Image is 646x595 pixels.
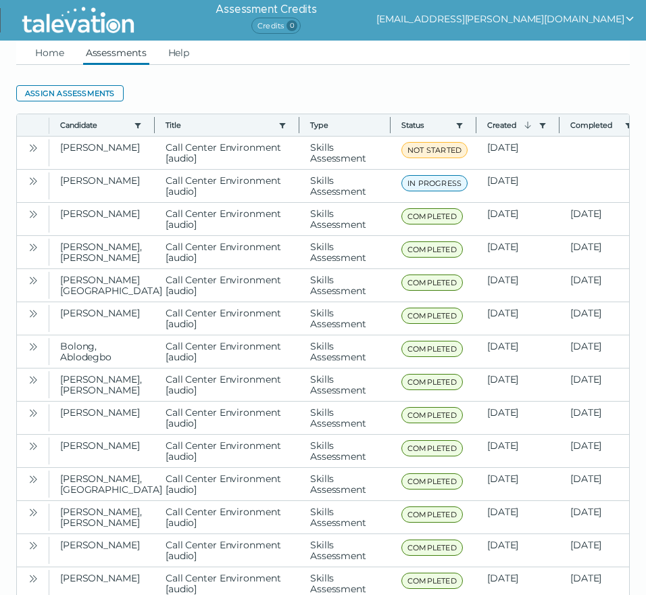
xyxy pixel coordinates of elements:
clr-dg-cell: [DATE] [560,402,645,434]
cds-icon: Open [28,341,39,352]
button: Open [25,172,41,189]
button: Open [25,139,41,156]
clr-dg-cell: Skills Assessment [299,236,391,268]
clr-dg-cell: Skills Assessment [299,534,391,567]
clr-dg-cell: Call Center Environment [audio] [155,435,299,467]
button: Open [25,570,41,586]
span: COMPLETED [401,374,463,390]
clr-dg-cell: [DATE] [476,137,560,169]
span: COMPLETED [401,573,463,589]
span: COMPLETED [401,208,463,224]
clr-dg-cell: [DATE] [476,402,560,434]
button: Created [487,120,533,130]
cds-icon: Open [28,540,39,551]
button: Title [166,120,273,130]
clr-dg-cell: [PERSON_NAME] [49,170,155,202]
button: Assign assessments [16,85,124,101]
cds-icon: Open [28,209,39,220]
button: Open [25,404,41,421]
button: Open [25,239,41,255]
cds-icon: Open [28,275,39,286]
button: Column resize handle [472,110,480,139]
button: Column resize handle [295,110,303,139]
clr-dg-cell: [PERSON_NAME], [PERSON_NAME] [49,501,155,533]
clr-dg-cell: Skills Assessment [299,368,391,401]
span: COMPLETED [401,341,463,357]
clr-dg-cell: [DATE] [476,435,560,467]
span: COMPLETED [401,308,463,324]
img: Talevation_Logo_Transparent_white.png [16,3,140,37]
clr-dg-cell: [DATE] [560,335,645,368]
clr-dg-cell: Call Center Environment [audio] [155,501,299,533]
span: COMPLETED [401,540,463,556]
button: Completed [570,120,619,130]
clr-dg-cell: [DATE] [560,534,645,567]
clr-dg-cell: [PERSON_NAME] [49,137,155,169]
button: Column resize handle [150,110,159,139]
button: Open [25,471,41,487]
clr-dg-cell: [PERSON_NAME][GEOGRAPHIC_DATA] [49,269,155,302]
cds-icon: Open [28,143,39,153]
span: Credits [251,18,301,34]
clr-dg-cell: [DATE] [476,269,560,302]
a: Assessments [83,41,149,65]
clr-dg-cell: Skills Assessment [299,501,391,533]
cds-icon: Open [28,573,39,584]
clr-dg-cell: Call Center Environment [audio] [155,402,299,434]
clr-dg-cell: Call Center Environment [audio] [155,170,299,202]
span: NOT STARTED [401,142,468,158]
cds-icon: Open [28,441,39,452]
cds-icon: Open [28,308,39,319]
clr-dg-cell: [PERSON_NAME], [GEOGRAPHIC_DATA] [49,468,155,500]
clr-dg-cell: [DATE] [560,236,645,268]
clr-dg-cell: [DATE] [476,534,560,567]
clr-dg-cell: [DATE] [560,302,645,335]
clr-dg-cell: [DATE] [560,501,645,533]
clr-dg-cell: Call Center Environment [audio] [155,534,299,567]
clr-dg-cell: [DATE] [560,468,645,500]
clr-dg-cell: [DATE] [560,368,645,401]
clr-dg-cell: Skills Assessment [299,302,391,335]
cds-icon: Open [28,375,39,385]
clr-dg-cell: [DATE] [476,170,560,202]
button: Candidate [60,120,128,130]
button: Open [25,371,41,387]
clr-dg-cell: Bolong, Ablodegbo [49,335,155,368]
cds-icon: Open [28,408,39,419]
clr-dg-cell: Call Center Environment [audio] [155,335,299,368]
clr-dg-cell: Skills Assessment [299,468,391,500]
button: Open [25,305,41,321]
clr-dg-cell: Skills Assessment [299,335,391,368]
a: Home [32,41,67,65]
clr-dg-cell: [DATE] [476,368,560,401]
clr-dg-cell: [PERSON_NAME] [49,402,155,434]
cds-icon: Open [28,242,39,253]
clr-dg-cell: [DATE] [476,335,560,368]
span: COMPLETED [401,473,463,490]
clr-dg-cell: [DATE] [476,302,560,335]
clr-dg-cell: [DATE] [560,435,645,467]
cds-icon: Open [28,176,39,187]
h6: Assessment Credits [216,1,316,18]
clr-dg-cell: Skills Assessment [299,170,391,202]
button: Open [25,537,41,553]
clr-dg-cell: [DATE] [476,468,560,500]
span: COMPLETED [401,440,463,456]
clr-dg-cell: Skills Assessment [299,435,391,467]
button: Status [401,120,450,130]
clr-dg-cell: [PERSON_NAME] [49,435,155,467]
clr-dg-cell: [PERSON_NAME], [PERSON_NAME] [49,368,155,401]
clr-dg-cell: [DATE] [476,501,560,533]
clr-dg-cell: Call Center Environment [audio] [155,137,299,169]
clr-dg-cell: Call Center Environment [audio] [155,236,299,268]
clr-dg-cell: [PERSON_NAME], [PERSON_NAME] [49,236,155,268]
clr-dg-cell: [PERSON_NAME] [49,534,155,567]
clr-dg-cell: Call Center Environment [audio] [155,302,299,335]
span: IN PROGRESS [401,175,468,191]
cds-icon: Open [28,474,39,485]
span: COMPLETED [401,407,463,423]
a: Help [166,41,193,65]
clr-dg-cell: Call Center Environment [audio] [155,203,299,235]
span: COMPLETED [401,275,463,291]
button: Open [25,338,41,354]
